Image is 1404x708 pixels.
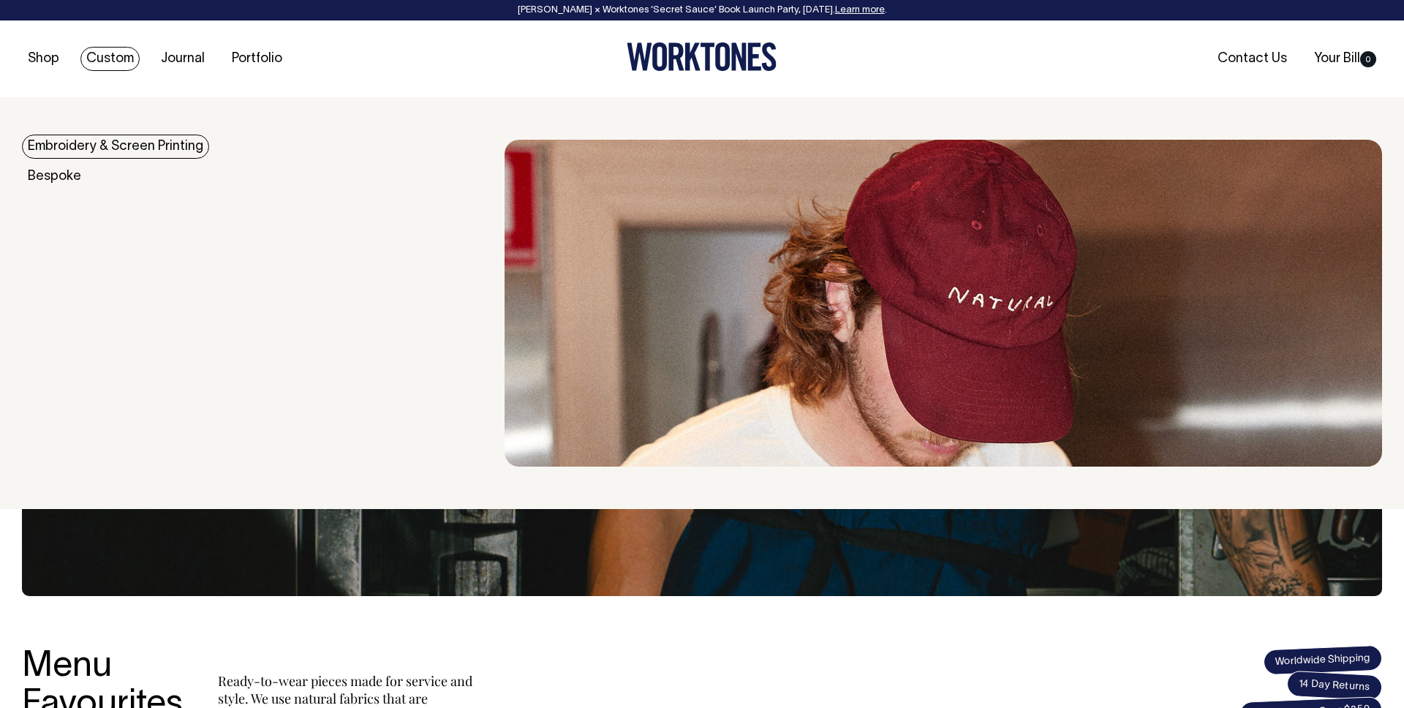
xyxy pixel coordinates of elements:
a: Journal [155,47,211,71]
a: Your Bill0 [1308,47,1382,71]
span: 0 [1360,51,1376,67]
a: Shop [22,47,65,71]
a: Embroidery & Screen Printing [22,135,209,159]
span: 14 Day Returns [1286,671,1383,701]
img: embroidery & Screen Printing [505,140,1382,467]
a: Portfolio [226,47,288,71]
a: Learn more [835,6,885,15]
a: Custom [80,47,140,71]
div: [PERSON_NAME] × Worktones ‘Secret Sauce’ Book Launch Party, [DATE]. . [15,5,1389,15]
a: Contact Us [1212,47,1293,71]
a: Bespoke [22,165,87,189]
span: Worldwide Shipping [1263,645,1382,676]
